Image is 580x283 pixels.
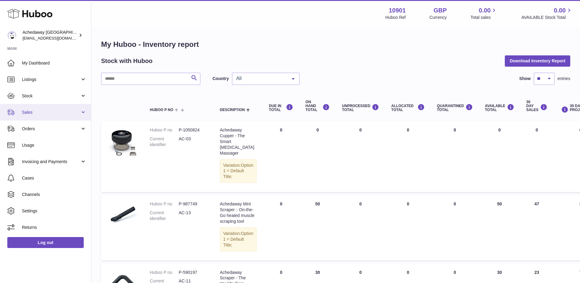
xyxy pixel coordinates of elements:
[220,108,245,112] span: Description
[22,192,86,197] span: Channels
[391,104,425,112] div: ALLOCATED Total
[22,142,86,148] span: Usage
[434,6,447,15] strong: GBP
[342,104,379,112] div: UNPROCESSED Total
[557,76,570,82] span: entries
[22,175,86,181] span: Cases
[305,100,330,112] div: ON HAND Total
[385,15,406,20] div: Huboo Ref
[22,126,80,132] span: Orders
[385,195,431,260] td: 0
[520,195,554,260] td: 47
[220,227,257,251] div: Variation:
[179,210,208,222] dd: AC-13
[430,15,447,20] div: Currency
[22,110,80,115] span: Sales
[336,121,385,192] td: 0
[23,30,77,41] div: Achedaway [GEOGRAPHIC_DATA]
[179,136,208,148] dd: AC-03
[22,93,80,99] span: Stock
[7,31,16,40] img: admin@newpb.co.uk
[299,195,336,260] td: 50
[7,237,84,248] a: Log out
[150,201,179,207] dt: Huboo P no
[179,270,208,275] dd: P-590197
[150,108,173,112] span: Huboo P no
[521,15,573,20] span: AVAILABLE Stock Total
[385,121,431,192] td: 0
[454,128,456,132] span: 0
[263,195,299,260] td: 0
[437,104,473,112] div: QUARANTINED Total
[150,136,179,148] dt: Current identifier
[213,76,229,82] label: Country
[22,77,80,82] span: Listings
[519,76,531,82] label: Show
[107,201,138,232] img: product image
[22,225,86,230] span: Returns
[479,195,520,260] td: 50
[505,55,570,66] button: Download Inventory Report
[150,127,179,133] dt: Huboo P no
[179,201,208,207] dd: P-987749
[101,57,153,65] h2: Stock with Huboo
[479,6,491,15] span: 0.00
[101,40,570,49] h1: My Huboo - Inventory report
[299,121,336,192] td: 0
[485,104,514,112] div: AVAILABLE Total
[479,121,520,192] td: 0
[389,6,406,15] strong: 10901
[223,231,253,247] span: Option 1 = Default Title;
[23,36,90,40] span: [EMAIL_ADDRESS][DOMAIN_NAME]
[107,127,138,158] img: product image
[526,100,547,112] div: 30 DAY SALES
[263,121,299,192] td: 0
[150,210,179,222] dt: Current identifier
[220,201,257,224] div: Achedaway Mini Scraper：On-the-Go heated muscle scraping tool
[269,104,293,112] div: DUE IN TOTAL
[22,60,86,66] span: My Dashboard
[223,163,253,179] span: Option 1 = Default Title;
[554,6,566,15] span: 0.00
[454,270,456,275] span: 0
[336,195,385,260] td: 0
[179,127,208,133] dd: P-1050824
[220,159,257,183] div: Variation:
[470,6,497,20] a: 0.00 Total sales
[520,121,554,192] td: 0
[22,208,86,214] span: Settings
[454,201,456,206] span: 0
[521,6,573,20] a: 0.00 AVAILABLE Stock Total
[235,75,287,82] span: All
[150,270,179,275] dt: Huboo P no
[22,159,80,165] span: Invoicing and Payments
[220,127,257,156] div: Achedaway Cupper - The Smart [MEDICAL_DATA] Massager
[470,15,497,20] span: Total sales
